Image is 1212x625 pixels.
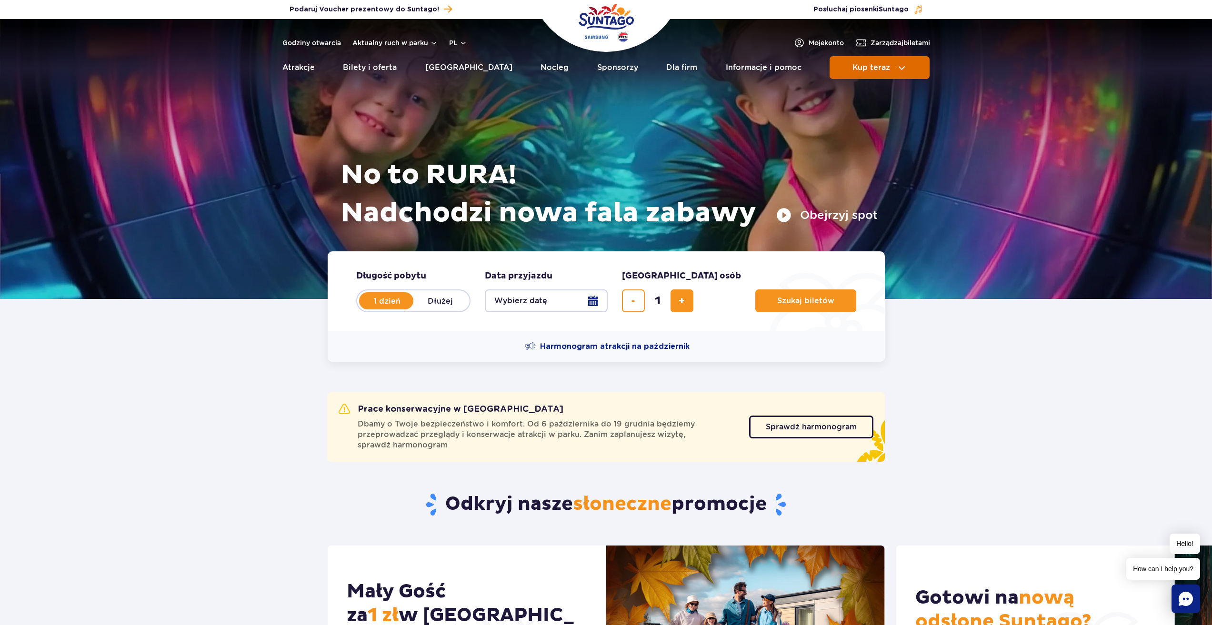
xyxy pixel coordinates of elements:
[1170,534,1200,554] span: Hello!
[343,56,397,79] a: Bilety i oferta
[327,492,885,517] h2: Odkryj nasze promocje
[290,3,452,16] a: Podaruj Voucher prezentowy do Suntago!
[360,291,414,311] label: 1 dzień
[573,492,671,516] span: słoneczne
[282,38,341,48] a: Godziny otwarcia
[358,419,738,450] span: Dbamy o Twoje bezpieczeństwo i komfort. Od 6 października do 19 grudnia będziemy przeprowadzać pr...
[871,38,930,48] span: Zarządzaj biletami
[766,423,857,431] span: Sprawdź harmonogram
[290,5,439,14] span: Podaruj Voucher prezentowy do Suntago!
[1172,585,1200,613] div: Chat
[485,289,608,312] button: Wybierz datę
[813,5,923,14] button: Posłuchaj piosenkiSuntago
[793,37,844,49] a: Mojekonto
[425,56,512,79] a: [GEOGRAPHIC_DATA]
[809,38,844,48] span: Moje konto
[755,289,856,312] button: Szukaj biletów
[541,56,569,79] a: Nocleg
[622,270,741,282] span: [GEOGRAPHIC_DATA] osób
[776,208,878,223] button: Obejrzyj spot
[666,56,697,79] a: Dla firm
[540,341,690,352] span: Harmonogram atrakcji na październik
[813,5,909,14] span: Posłuchaj piosenki
[879,6,909,13] span: Suntago
[282,56,315,79] a: Atrakcje
[413,291,468,311] label: Dłużej
[449,38,467,48] button: pl
[597,56,638,79] a: Sponsorzy
[1126,558,1200,580] span: How can I help you?
[749,416,873,438] a: Sprawdź harmonogram
[485,270,552,282] span: Data przyjazdu
[356,270,426,282] span: Długość pobytu
[525,341,690,352] a: Harmonogram atrakcji na październik
[777,297,834,305] span: Szukaj biletów
[646,289,669,312] input: liczba biletów
[671,289,693,312] button: dodaj bilet
[855,37,930,49] a: Zarządzajbiletami
[341,156,878,232] h1: No to RURA! Nadchodzi nowa fala zabawy
[726,56,801,79] a: Informacje i pomoc
[328,251,885,331] form: Planowanie wizyty w Park of Poland
[352,39,438,47] button: Aktualny ruch w parku
[622,289,645,312] button: usuń bilet
[852,63,890,72] span: Kup teraz
[339,404,563,415] h2: Prace konserwacyjne w [GEOGRAPHIC_DATA]
[830,56,930,79] button: Kup teraz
